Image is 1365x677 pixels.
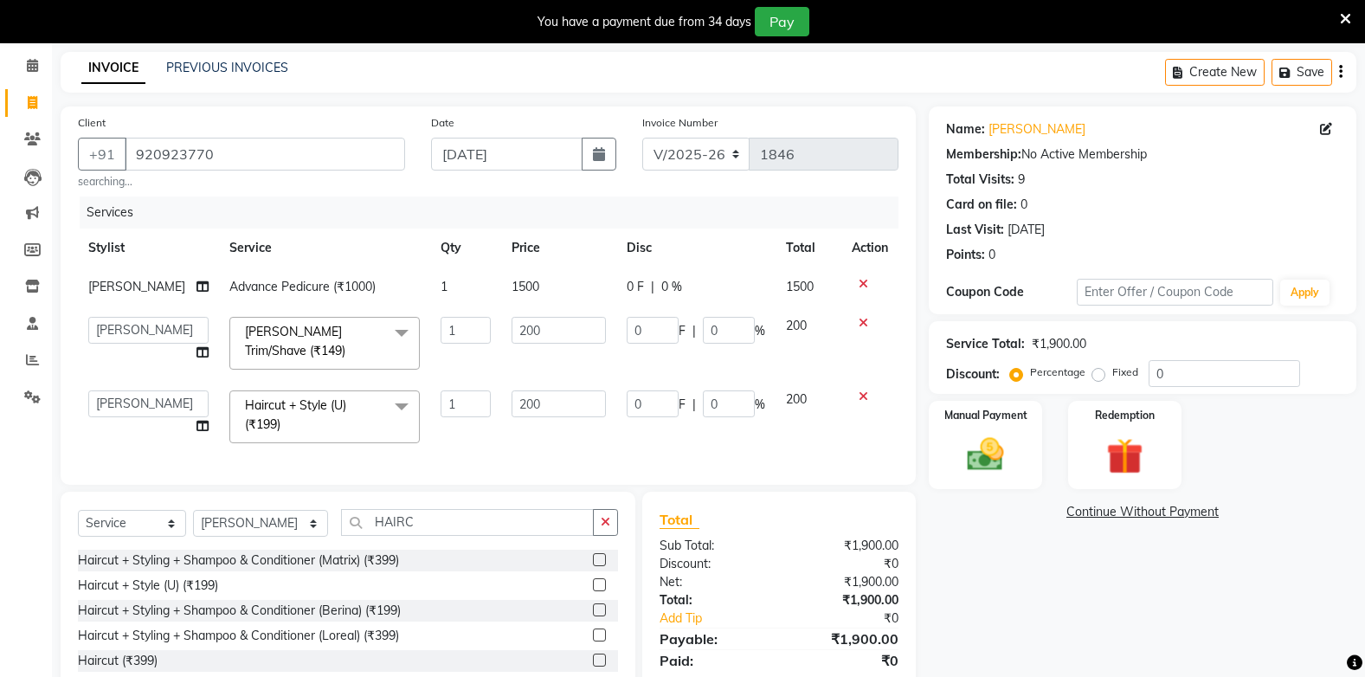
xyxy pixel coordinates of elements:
label: Date [431,115,454,131]
a: PREVIOUS INVOICES [166,60,288,75]
div: You have a payment due from 34 days [538,13,751,31]
span: [PERSON_NAME] Trim/Shave (₹149) [245,324,345,358]
a: [PERSON_NAME] [988,120,1085,139]
div: ₹0 [779,555,911,573]
span: % [755,396,765,414]
input: Enter Offer / Coupon Code [1077,279,1273,306]
div: ₹1,900.00 [779,537,911,555]
input: Search or Scan [341,509,593,536]
div: 9 [1018,171,1025,189]
img: _cash.svg [956,434,1014,475]
th: Action [841,229,898,268]
div: Total Visits: [946,171,1014,189]
div: ₹0 [801,609,911,628]
button: Apply [1280,280,1330,306]
div: Last Visit: [946,221,1004,239]
label: Redemption [1095,408,1155,423]
span: 1500 [786,279,814,294]
span: Haircut + Style (U) (₹199) [245,397,346,431]
th: Total [776,229,841,268]
label: Fixed [1112,364,1138,380]
button: +91 [78,138,126,171]
span: [PERSON_NAME] [88,279,185,294]
div: Haircut + Styling + Shampoo & Conditioner (Matrix) (₹399) [78,551,399,570]
div: Payable: [647,629,779,649]
div: 0 [988,246,995,264]
a: INVOICE [81,53,145,84]
a: x [345,343,353,358]
label: Client [78,115,106,131]
div: [DATE] [1008,221,1045,239]
button: Pay [755,7,809,36]
div: Paid: [647,650,779,671]
img: _gift.svg [1095,434,1154,479]
div: Haircut (₹399) [78,652,158,670]
a: Continue Without Payment [932,503,1353,521]
div: Haircut + Styling + Shampoo & Conditioner (Loreal) (₹399) [78,627,399,645]
label: Invoice Number [642,115,718,131]
input: Search by Name/Mobile/Email/Code [125,138,405,171]
span: | [651,278,654,296]
div: Service Total: [946,335,1025,353]
div: Sub Total: [647,537,779,555]
div: Points: [946,246,985,264]
span: 0 % [661,278,682,296]
th: Price [501,229,616,268]
span: | [692,322,696,340]
span: Advance Pedicure (₹1000) [229,279,376,294]
span: 0 F [627,278,644,296]
button: Save [1272,59,1332,86]
span: 1 [441,279,447,294]
div: ₹1,900.00 [779,629,911,649]
div: 0 [1021,196,1027,214]
div: Discount: [647,555,779,573]
div: Card on file: [946,196,1017,214]
th: Qty [430,229,501,268]
span: | [692,396,696,414]
div: No Active Membership [946,145,1339,164]
span: Total [660,511,699,529]
span: F [679,322,686,340]
span: 200 [786,391,807,407]
th: Service [219,229,430,268]
span: F [679,396,686,414]
div: Net: [647,573,779,591]
span: % [755,322,765,340]
div: ₹0 [779,650,911,671]
div: Total: [647,591,779,609]
div: Haircut + Styling + Shampoo & Conditioner (Berina) (₹199) [78,602,401,620]
div: Membership: [946,145,1021,164]
span: 200 [786,318,807,333]
div: ₹1,900.00 [1032,335,1086,353]
label: Manual Payment [944,408,1027,423]
a: x [280,416,288,432]
div: Coupon Code [946,283,1077,301]
button: Create New [1165,59,1265,86]
div: Name: [946,120,985,139]
div: Haircut + Style (U) (₹199) [78,577,218,595]
small: searching... [78,174,405,190]
a: Add Tip [647,609,802,628]
label: Percentage [1030,364,1085,380]
th: Disc [616,229,776,268]
div: Services [80,197,911,229]
span: 1500 [512,279,539,294]
div: Discount: [946,365,1000,384]
div: ₹1,900.00 [779,591,911,609]
th: Stylist [78,229,219,268]
div: ₹1,900.00 [779,573,911,591]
